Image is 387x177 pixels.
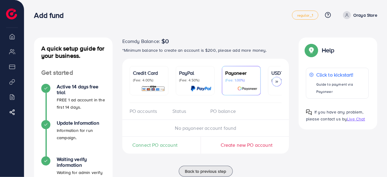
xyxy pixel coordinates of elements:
h4: Get started [34,69,113,77]
p: (Fee: 1.00%) [225,78,257,83]
span: Connect PO account [132,142,178,149]
iframe: Chat [361,150,382,172]
p: (Fee: 4.00%) [133,78,165,83]
p: *Minimum balance to create an account is $200, please add more money. [122,47,289,54]
p: Credit Card [133,69,165,77]
button: Back to previous step [179,166,233,177]
span: Back to previous step [185,168,226,174]
img: Popup guide [306,45,317,56]
a: Oraya Store [341,11,377,19]
span: Ecomdy Balance: [122,38,160,45]
span: If you have any problem, please contact us by [306,109,363,122]
img: logo [6,8,17,19]
p: (Fee: 0.00%) [271,78,304,83]
img: Popup guide [306,109,312,115]
p: Click to kickstart! [316,71,365,78]
p: Help [322,47,334,54]
li: Update Information [34,120,113,156]
p: Guide to payment via Payoneer [316,81,365,95]
p: PayPal [179,69,211,77]
div: PO accounts [130,108,168,115]
div: Status [168,108,205,115]
span: Create new PO account [221,142,273,148]
span: $0 [161,38,169,45]
div: PO balance [206,108,244,115]
p: Information for run campaign. [57,127,105,141]
h4: Active 14 days free trial [57,84,105,95]
img: card [237,85,257,92]
h4: A quick setup guide for your business. [34,45,113,59]
span: No payoneer account found [175,125,236,131]
p: (Fee: 4.50%) [179,78,211,83]
p: USDT [271,69,304,77]
h4: Waiting verify information [57,156,105,168]
p: Payoneer [225,69,257,77]
a: regular_1 [292,11,318,20]
img: card [191,85,211,92]
li: Active 14 days free trial [34,84,113,120]
p: FREE 1 ad account in the first 14 days. [57,96,105,111]
span: Live Chat [347,116,365,122]
h4: Update Information [57,120,105,126]
h3: Add fund [34,11,69,20]
p: Oraya Store [353,11,377,19]
span: regular_1 [297,13,313,17]
img: card [141,85,165,92]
